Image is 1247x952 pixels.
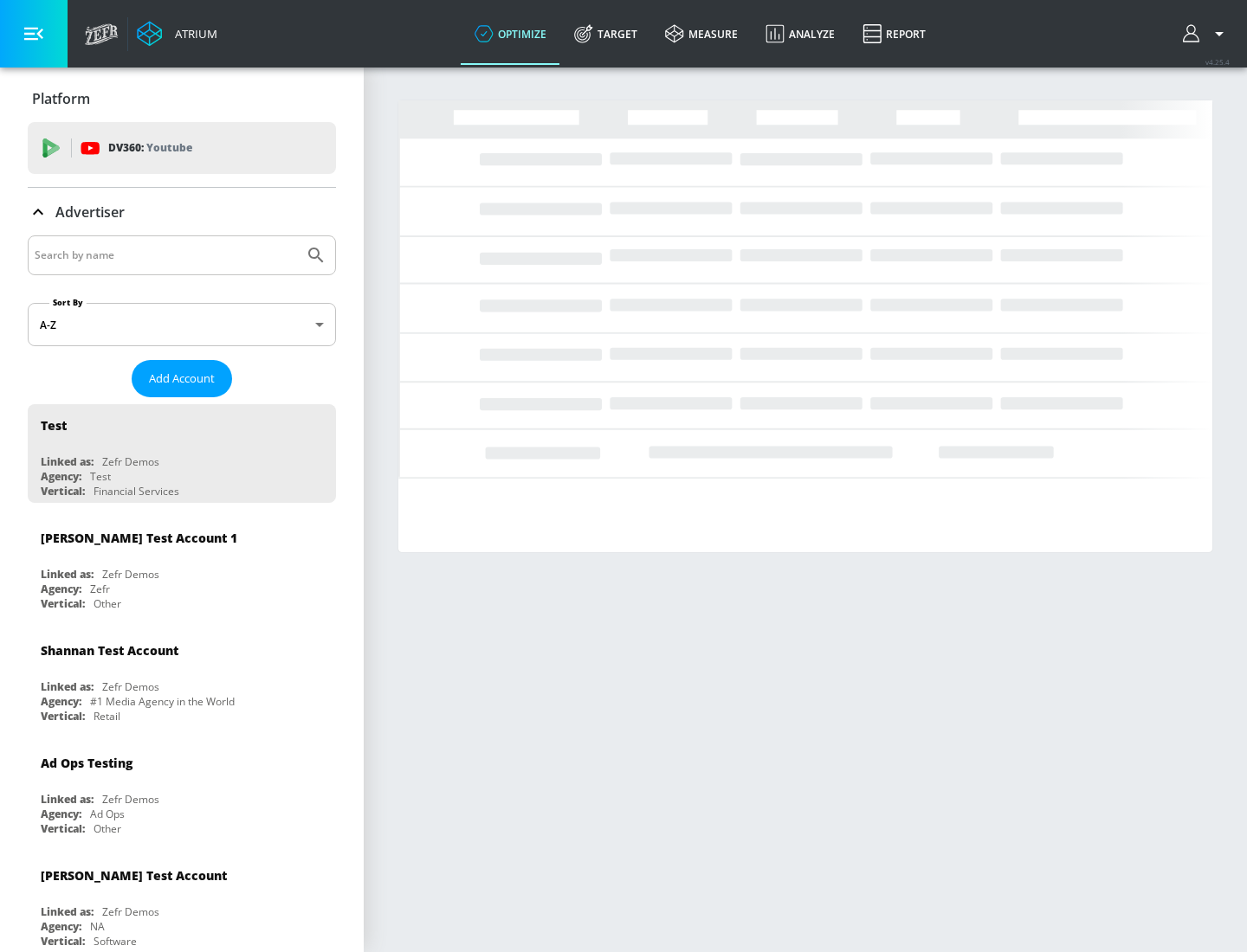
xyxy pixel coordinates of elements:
[102,792,159,807] div: Zefr Demos
[28,742,336,840] div: Ad Ops TestingLinked as:Zefr DemosAgency:Ad OpsVertical:Other
[752,3,849,65] a: Analyze
[651,3,752,65] a: measure
[94,934,137,949] div: Software
[94,596,121,611] div: Other
[90,582,110,596] div: Zefr
[108,138,192,158] p: DV360:
[90,694,235,709] div: #1 Media Agency in the World
[32,89,90,108] p: Platform
[90,469,111,484] div: Test
[41,567,94,582] div: Linked as:
[41,417,67,434] div: Test
[1205,57,1230,67] span: v 4.25.4
[132,360,232,397] button: Add Account
[94,709,120,724] div: Retail
[28,303,336,346] div: A-Z
[41,642,178,659] div: Shannan Test Account
[41,469,81,484] div: Agency:
[28,517,336,615] div: [PERSON_NAME] Test Account 1Linked as:Zefr DemosAgency:ZefrVertical:Other
[41,694,81,709] div: Agency:
[41,792,94,807] div: Linked as:
[55,203,125,222] p: Advertiser
[90,807,125,821] div: Ad Ops
[146,138,192,157] p: Youtube
[168,26,217,42] div: Atrium
[28,188,336,236] div: Advertiser
[28,404,336,503] div: TestLinked as:Zefr DemosAgency:TestVertical:Financial Services
[90,919,105,934] div: NA
[41,755,132,771] div: Ad Ops Testing
[102,454,159,469] div: Zefr Demos
[149,369,215,389] span: Add Account
[137,21,217,47] a: Atrium
[41,454,94,469] div: Linked as:
[28,74,336,123] div: Platform
[28,122,336,174] div: DV360: Youtube
[41,530,237,546] div: [PERSON_NAME] Test Account 1
[41,679,94,694] div: Linked as:
[102,904,159,919] div: Zefr Demos
[41,821,85,836] div: Vertical:
[849,3,940,65] a: Report
[41,919,81,934] div: Agency:
[94,484,179,499] div: Financial Services
[102,567,159,582] div: Zefr Demos
[41,867,227,884] div: [PERSON_NAME] Test Account
[41,596,85,611] div: Vertical:
[28,629,336,728] div: Shannan Test AccountLinked as:Zefr DemosAgency:#1 Media Agency in the WorldVertical:Retail
[41,484,85,499] div: Vertical:
[41,807,81,821] div: Agency:
[41,582,81,596] div: Agency:
[41,904,94,919] div: Linked as:
[49,297,87,308] label: Sort By
[41,709,85,724] div: Vertical:
[35,244,297,267] input: Search by name
[560,3,651,65] a: Target
[94,821,121,836] div: Other
[461,3,560,65] a: optimize
[102,679,159,694] div: Zefr Demos
[41,934,85,949] div: Vertical:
